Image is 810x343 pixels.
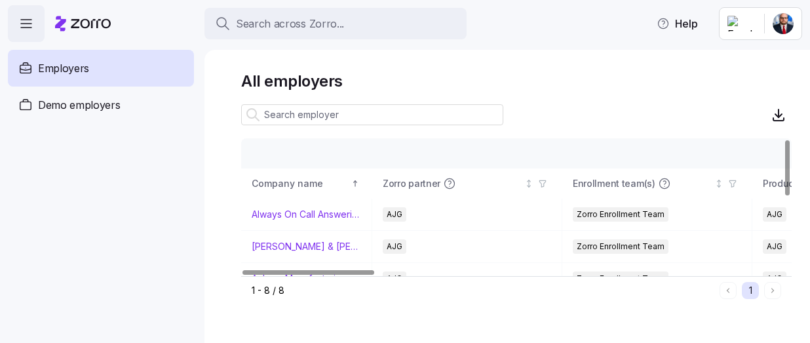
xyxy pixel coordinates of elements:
[773,13,794,34] img: 881f64db-862a-4d68-9582-1fb6ded42eab-1756395676831.jpeg
[646,10,708,37] button: Help
[252,208,361,221] a: Always On Call Answering Service
[252,176,349,191] div: Company name
[252,284,714,297] div: 1 - 8 / 8
[252,240,361,253] a: [PERSON_NAME] & [PERSON_NAME]'s
[767,207,782,222] span: AJG
[562,169,752,199] th: Enrollment team(s)Not sorted
[38,60,89,77] span: Employers
[524,179,533,188] div: Not sorted
[387,207,402,222] span: AJG
[241,104,503,125] input: Search employer
[577,207,665,222] span: Zorro Enrollment Team
[383,177,440,190] span: Zorro partner
[764,282,781,299] button: Next page
[742,282,759,299] button: 1
[372,169,562,199] th: Zorro partnerNot sorted
[727,16,754,31] img: Employer logo
[387,239,402,254] span: AJG
[204,8,467,39] button: Search across Zorro...
[767,239,782,254] span: AJG
[577,239,665,254] span: Zorro Enrollment Team
[573,177,655,190] span: Enrollment team(s)
[241,71,792,91] h1: All employers
[657,16,698,31] span: Help
[8,50,194,87] a: Employers
[714,179,723,188] div: Not sorted
[351,179,360,188] div: Sorted ascending
[8,87,194,123] a: Demo employers
[720,282,737,299] button: Previous page
[38,97,121,113] span: Demo employers
[241,169,372,199] th: Company nameSorted ascending
[236,16,344,32] span: Search across Zorro...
